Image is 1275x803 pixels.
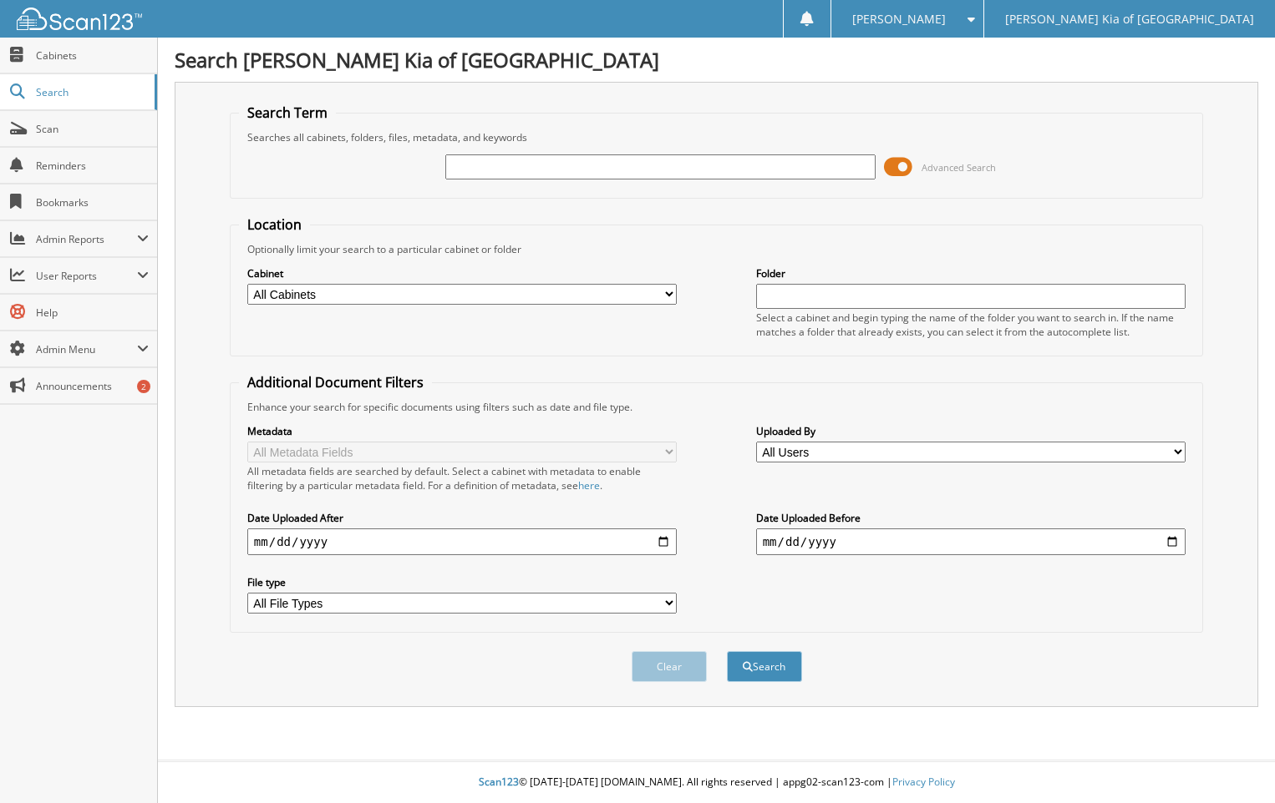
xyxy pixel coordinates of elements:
[1005,14,1254,24] span: [PERSON_NAME] Kia of [GEOGRAPHIC_DATA]
[36,269,137,283] span: User Reports
[756,424,1186,438] label: Uploaded By
[239,242,1194,256] div: Optionally limit your search to a particular cabinet or folder
[892,775,955,789] a: Privacy Policy
[239,215,310,234] legend: Location
[852,14,946,24] span: [PERSON_NAME]
[239,373,432,391] legend: Additional Document Filters
[479,775,519,789] span: Scan123
[239,130,1194,144] div: Searches all cabinets, folders, files, metadata, and keywords
[1191,723,1275,803] iframe: Chat Widget
[756,311,1186,339] div: Select a cabinet and begin typing the name of the folder you want to search in. If the name match...
[247,464,677,492] div: All metadata fields are searched by default. Select a cabinet with metadata to enable filtering b...
[756,511,1186,525] label: Date Uploaded Before
[756,266,1186,280] label: Folder
[36,48,149,63] span: Cabinets
[36,159,149,173] span: Reminders
[727,651,802,682] button: Search
[36,232,137,246] span: Admin Reports
[756,528,1186,555] input: end
[247,511,677,525] label: Date Uploaded After
[247,424,677,438] label: Metadata
[36,379,149,393] span: Announcements
[36,122,149,136] span: Scan
[36,306,149,320] span: Help
[922,161,996,174] span: Advanced Search
[158,762,1275,803] div: © [DATE]-[DATE] [DOMAIN_NAME]. All rights reserved | appg02-scan123-com |
[578,478,600,492] a: here
[247,528,677,555] input: start
[36,342,137,356] span: Admin Menu
[17,8,142,30] img: scan123-logo-white.svg
[632,651,707,682] button: Clear
[239,400,1194,414] div: Enhance your search for specific documents using filters such as date and file type.
[247,575,677,589] label: File type
[239,104,336,122] legend: Search Term
[175,46,1258,73] h1: Search [PERSON_NAME] Kia of [GEOGRAPHIC_DATA]
[36,195,149,210] span: Bookmarks
[247,266,677,280] label: Cabinet
[36,85,146,99] span: Search
[137,380,150,393] div: 2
